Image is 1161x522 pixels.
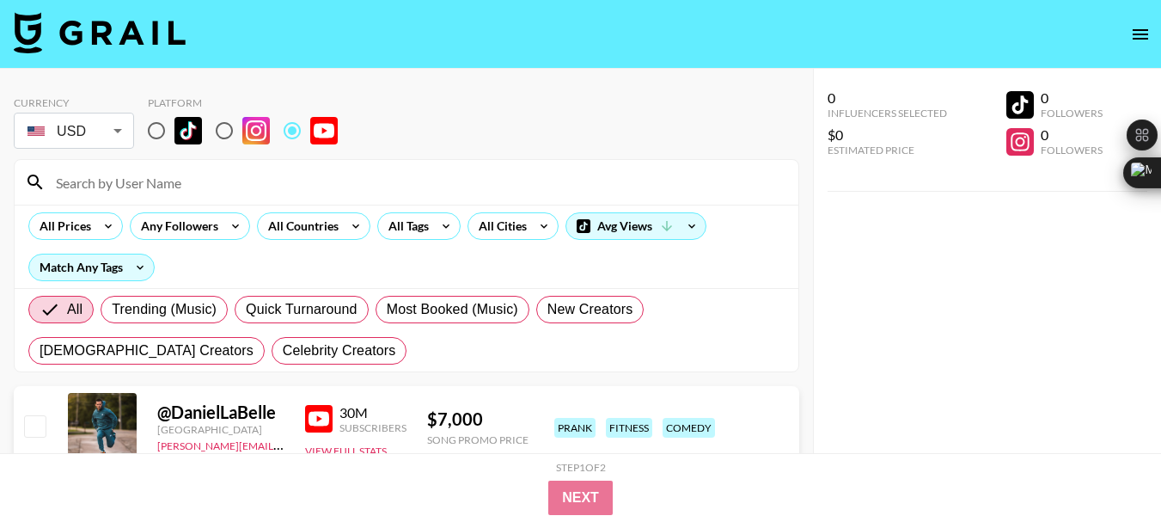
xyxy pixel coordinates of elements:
div: 0 [1041,126,1103,144]
div: Followers [1041,144,1103,157]
button: Next [548,481,613,515]
div: All Tags [378,213,432,239]
img: Instagram [242,117,270,144]
div: Influencers Selected [828,107,947,120]
button: View Full Stats [305,445,387,458]
a: [PERSON_NAME][EMAIL_ADDRESS][DOMAIN_NAME] [157,436,412,452]
div: fitness [606,418,652,438]
div: USD [17,116,131,146]
iframe: Drift Widget Chat Controller [1075,436,1140,501]
div: Estimated Price [828,144,947,157]
div: [GEOGRAPHIC_DATA] [157,423,284,436]
div: Platform [148,96,351,109]
button: open drawer [1123,17,1158,52]
div: All Cities [468,213,530,239]
span: Celebrity Creators [283,341,396,361]
div: Currency [14,96,134,109]
input: Search by User Name [46,169,788,196]
div: All Prices [29,213,95,239]
span: All [67,299,82,320]
div: Avg Views [566,213,706,239]
div: @ DanielLaBelle [157,402,284,423]
div: 0 [828,89,947,107]
span: Trending (Music) [112,299,217,320]
div: 30M [339,404,406,421]
img: TikTok [174,117,202,144]
span: New Creators [547,299,633,320]
div: 0 [1041,89,1103,107]
img: YouTube [305,405,333,433]
div: All Countries [258,213,342,239]
div: $ 7,000 [427,408,529,430]
div: Subscribers [339,421,406,434]
div: Any Followers [131,213,222,239]
span: Quick Turnaround [246,299,357,320]
span: [DEMOGRAPHIC_DATA] Creators [40,341,254,361]
div: $0 [828,126,947,144]
div: prank [554,418,596,438]
div: Match Any Tags [29,255,154,280]
div: Step 1 of 2 [556,461,606,474]
div: Song Promo Price [427,433,529,446]
div: comedy [663,418,715,438]
img: Grail Talent [14,12,186,53]
img: YouTube [310,117,338,144]
div: Followers [1041,107,1103,120]
span: Most Booked (Music) [387,299,518,320]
